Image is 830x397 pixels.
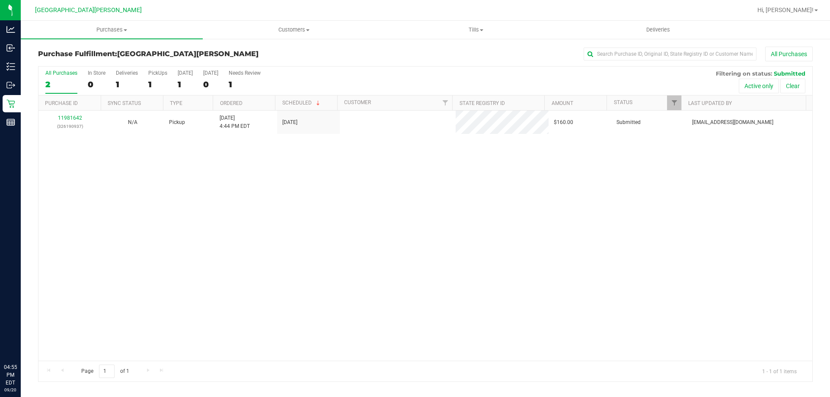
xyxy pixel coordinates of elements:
inline-svg: Inventory [6,62,15,71]
h3: Purchase Fulfillment: [38,50,296,58]
input: 1 [99,365,115,378]
div: 0 [203,79,218,89]
a: Type [170,100,182,106]
div: PickUps [148,70,167,76]
a: Deliveries [567,21,749,39]
inline-svg: Inbound [6,44,15,52]
a: Last Updated By [688,100,732,106]
inline-svg: Analytics [6,25,15,34]
a: Customers [203,21,385,39]
span: Tills [385,26,566,34]
a: Filter [667,95,681,110]
span: [DATE] 4:44 PM EDT [220,114,250,130]
span: Hi, [PERSON_NAME]! [757,6,814,13]
div: Needs Review [229,70,261,76]
span: Filtering on status: [716,70,772,77]
inline-svg: Reports [6,118,15,127]
a: Status [614,99,632,105]
span: [GEOGRAPHIC_DATA][PERSON_NAME] [35,6,142,14]
button: All Purchases [765,47,813,61]
span: Page of 1 [74,365,136,378]
a: 11981642 [58,115,82,121]
input: Search Purchase ID, Original ID, State Registry ID or Customer Name... [584,48,757,60]
p: 09/20 [4,387,17,393]
div: 0 [88,79,105,89]
div: 2 [45,79,77,89]
span: [EMAIL_ADDRESS][DOMAIN_NAME] [692,118,773,127]
span: [GEOGRAPHIC_DATA][PERSON_NAME] [117,50,259,58]
div: Deliveries [116,70,138,76]
div: 1 [178,79,193,89]
div: [DATE] [203,70,218,76]
span: 1 - 1 of 1 items [755,365,804,378]
button: Clear [780,79,805,93]
a: Purchase ID [45,100,78,106]
a: Filter [438,95,452,110]
div: All Purchases [45,70,77,76]
span: $160.00 [554,118,573,127]
button: Active only [739,79,779,93]
a: Ordered [220,100,243,106]
div: In Store [88,70,105,76]
a: Sync Status [108,100,141,106]
span: [DATE] [282,118,297,127]
a: State Registry ID [460,100,505,106]
p: (326190937) [44,122,96,130]
div: [DATE] [178,70,193,76]
a: Scheduled [282,100,322,106]
a: Purchases [21,21,203,39]
span: Submitted [616,118,641,127]
inline-svg: Retail [6,99,15,108]
p: 04:55 PM EDT [4,363,17,387]
span: Pickup [169,118,185,127]
div: 1 [229,79,261,89]
inline-svg: Outbound [6,81,15,89]
span: Purchases [21,26,203,34]
iframe: Resource center [9,328,35,354]
span: Submitted [774,70,805,77]
a: Tills [385,21,567,39]
div: 1 [116,79,138,89]
span: Customers [203,26,384,34]
a: Amount [552,100,573,106]
span: Deliveries [635,26,682,34]
span: Not Applicable [128,119,137,125]
button: N/A [128,118,137,127]
div: 1 [148,79,167,89]
a: Customer [344,99,371,105]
